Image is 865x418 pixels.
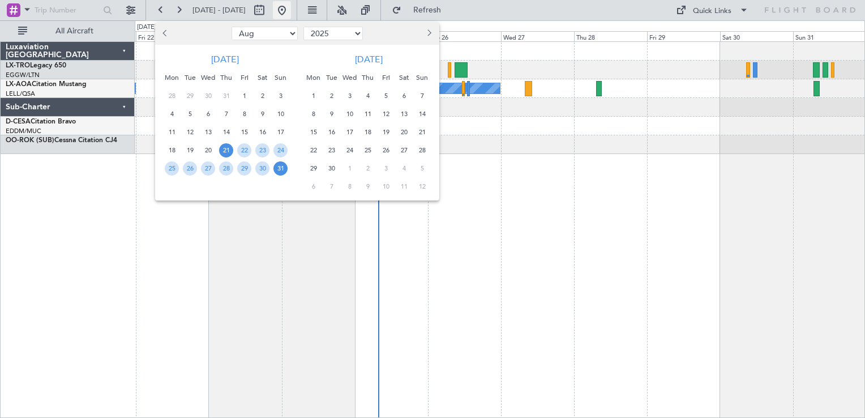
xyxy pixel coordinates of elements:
a: EGGW/LTN [6,71,40,79]
div: 8-8-2025 [235,105,254,123]
span: 4 [361,89,375,103]
div: 12-10-2025 [413,177,431,195]
span: 17 [273,125,288,139]
div: 25-8-2025 [163,159,181,177]
span: 26 [183,161,197,176]
div: 9-9-2025 [323,105,341,123]
span: 28 [415,143,429,157]
span: 8 [237,107,251,121]
span: 17 [342,125,357,139]
button: Refresh [387,1,455,19]
span: 7 [415,89,429,103]
div: 6-9-2025 [395,87,413,105]
div: 19-9-2025 [377,123,395,141]
div: 29-9-2025 [305,159,323,177]
div: 7-9-2025 [413,87,431,105]
span: 30 [255,161,269,176]
span: 29 [237,161,251,176]
div: 27-8-2025 [199,159,217,177]
div: 7-8-2025 [217,105,235,123]
div: Thu [217,69,235,87]
div: Thu 28 [574,31,647,41]
span: 1 [237,89,251,103]
div: 10-9-2025 [341,105,359,123]
span: 31 [273,161,288,176]
span: 15 [306,125,320,139]
div: 14-9-2025 [413,105,431,123]
div: 4-9-2025 [359,87,377,105]
div: 4-10-2025 [395,159,413,177]
span: 12 [183,125,197,139]
span: 9 [255,107,269,121]
span: Refresh [404,6,451,14]
span: 29 [306,161,320,176]
span: 16 [324,125,339,139]
div: Fri [377,69,395,87]
div: 13-8-2025 [199,123,217,141]
span: 15 [237,125,251,139]
div: Tue 26 [428,31,501,41]
div: 15-9-2025 [305,123,323,141]
span: 11 [165,125,179,139]
div: 3-10-2025 [377,159,395,177]
span: 12 [379,107,393,121]
span: 23 [324,143,339,157]
a: D-CESACitation Bravo [6,118,76,125]
span: 8 [342,180,357,194]
div: 23-8-2025 [254,141,272,159]
div: 1-8-2025 [235,87,254,105]
div: 23-9-2025 [323,141,341,159]
span: [DATE] - [DATE] [192,5,246,15]
span: 25 [165,161,179,176]
span: 19 [183,143,197,157]
div: Sat [395,69,413,87]
span: 18 [165,143,179,157]
span: 7 [219,107,233,121]
span: 9 [361,180,375,194]
div: Wed [341,69,359,87]
div: 4-8-2025 [163,105,181,123]
span: 20 [201,143,215,157]
span: 10 [273,107,288,121]
span: 27 [201,161,215,176]
span: 1 [306,89,320,103]
div: 11-9-2025 [359,105,377,123]
span: 13 [397,107,411,121]
div: Mon [305,69,323,87]
span: 5 [415,161,429,176]
input: Trip Number [35,2,100,19]
div: 5-10-2025 [413,159,431,177]
div: 30-7-2025 [199,87,217,105]
span: 29 [183,89,197,103]
span: 13 [201,125,215,139]
span: 2 [361,161,375,176]
span: 3 [273,89,288,103]
div: Sun 24 [282,31,355,41]
div: 12-9-2025 [377,105,395,123]
span: 3 [379,161,393,176]
span: 27 [397,143,411,157]
span: 22 [306,143,320,157]
span: 25 [361,143,375,157]
span: D-CESA [6,118,31,125]
div: 6-8-2025 [199,105,217,123]
span: 28 [165,89,179,103]
div: 29-8-2025 [235,159,254,177]
div: 21-8-2025 [217,141,235,159]
div: Sun [272,69,290,87]
span: 6 [306,180,320,194]
div: Tue [181,69,199,87]
span: 4 [165,107,179,121]
span: 30 [324,161,339,176]
div: 8-10-2025 [341,177,359,195]
div: 30-9-2025 [323,159,341,177]
div: Sat [254,69,272,87]
div: Fri 22 [136,31,209,41]
span: 14 [219,125,233,139]
a: LELL/QSA [6,89,35,98]
span: 22 [237,143,251,157]
span: 6 [201,107,215,121]
div: Fri 29 [647,31,720,41]
div: 10-8-2025 [272,105,290,123]
span: 21 [415,125,429,139]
